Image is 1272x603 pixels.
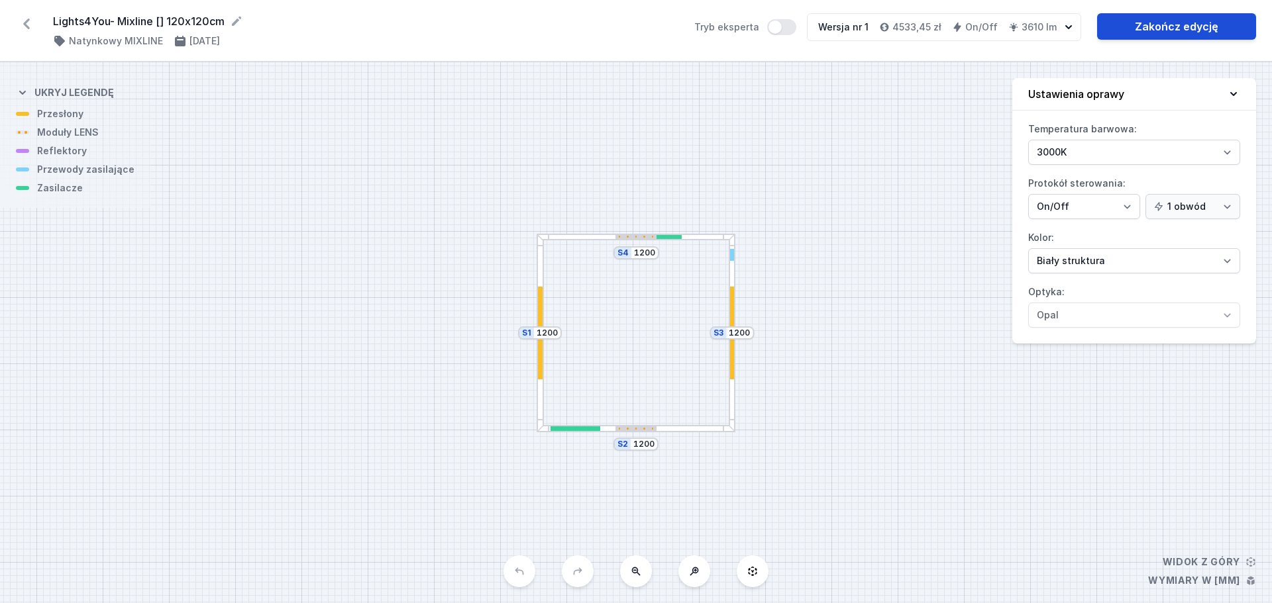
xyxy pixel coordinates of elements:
h4: Ustawienia oprawy [1028,86,1124,102]
select: Protokół sterowania: [1028,194,1140,219]
label: Temperatura barwowa: [1028,118,1240,165]
select: Kolor: [1028,248,1240,273]
input: Wymiar [mm] [537,328,558,338]
input: Wymiar [mm] [729,328,750,338]
label: Tryb eksperta [694,19,796,35]
h4: 4533,45 zł [892,21,941,34]
button: Wersja nr 14533,45 złOn/Off3610 lm [807,13,1081,41]
select: Optyka: [1028,302,1240,328]
h4: On/Off [965,21,998,34]
h4: Ukryj legendę [34,86,114,99]
input: Wymiar [mm] [634,248,655,258]
button: Ustawienia oprawy [1012,78,1256,111]
h4: Natynkowy MIXLINE [69,34,163,48]
button: Edytuj nazwę projektu [230,15,243,28]
select: Protokół sterowania: [1145,194,1240,219]
input: Wymiar [mm] [633,439,655,449]
select: Temperatura barwowa: [1028,140,1240,165]
div: Wersja nr 1 [818,21,869,34]
h4: [DATE] [189,34,220,48]
a: Zakończ edycję [1097,13,1256,40]
h4: 3610 lm [1022,21,1057,34]
button: Tryb eksperta [767,19,796,35]
form: Lights4You- Mixline [] 120x120cm [53,13,678,29]
button: Ukryj legendę [16,75,114,107]
label: Protokół sterowania: [1028,173,1240,219]
label: Kolor: [1028,227,1240,273]
label: Optyka: [1028,281,1240,328]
